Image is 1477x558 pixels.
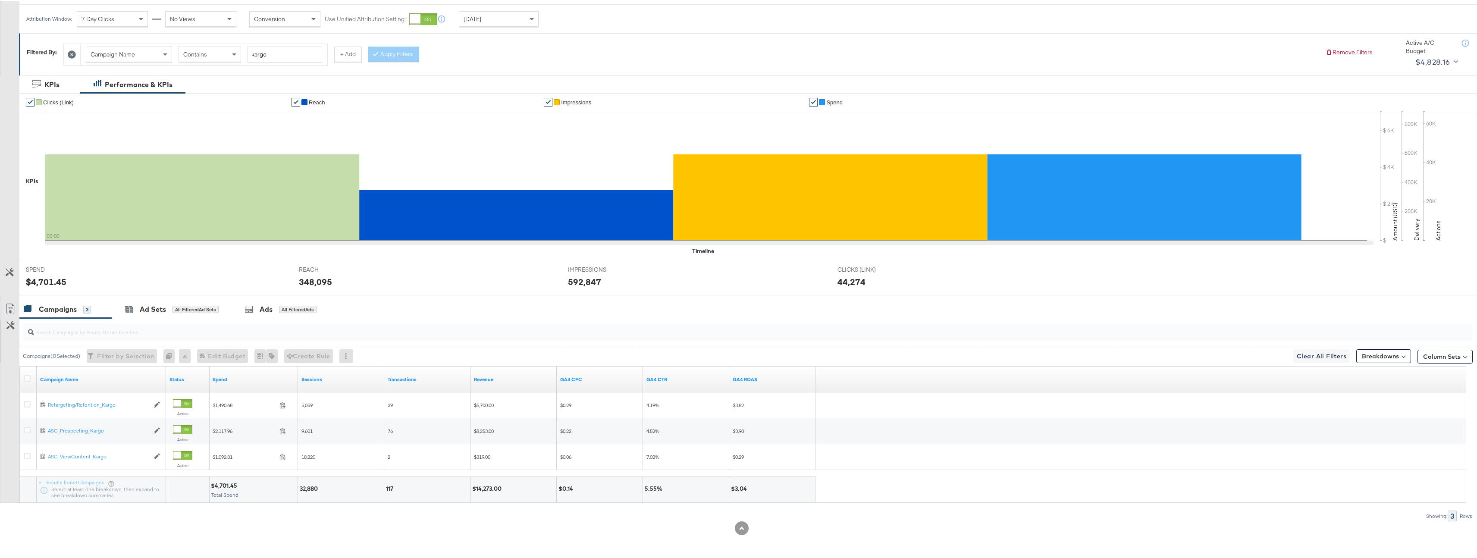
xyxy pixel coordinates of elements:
div: KPIs [26,176,38,184]
div: $4,701.45 [26,274,66,287]
div: Rows [1459,512,1473,518]
label: Active [173,410,192,415]
span: $0.06 [560,452,571,459]
span: 9,601 [301,426,313,433]
span: $0.29 [733,452,744,459]
div: Campaigns [39,303,77,313]
div: 348,095 [299,274,332,287]
div: 5.55% [645,483,665,492]
a: The total amount spent to date. [213,375,295,382]
span: [DATE] [464,14,481,22]
div: Ads [260,303,273,313]
span: $3.82 [733,401,744,407]
span: 18,220 [301,452,315,459]
a: Transactions - The total number of transactions [388,375,467,382]
div: Showing: [1426,512,1448,518]
text: Delivery [1413,217,1421,239]
label: Active [173,436,192,441]
span: 2 [388,452,390,459]
span: 4.19% [646,401,659,407]
span: 7 Day Clicks [82,14,114,22]
span: $5,700.00 [474,401,494,407]
span: $319.00 [474,452,490,459]
span: $1,092.81 [213,452,276,459]
span: Contains [183,49,207,57]
div: 32,880 [300,483,320,492]
div: $4,828.16 [1415,54,1450,67]
a: revenue/spend [733,375,812,382]
a: Sessions - GA Sessions - The total number of sessions [301,375,381,382]
span: SPEND [26,264,91,273]
span: Reach [309,98,325,104]
div: KPIs [44,78,60,88]
div: $0.14 [558,483,576,492]
div: 592,847 [568,274,601,287]
span: 39 [388,401,393,407]
a: ASC_Prospecting_Kargo [48,426,149,433]
label: Active [173,461,192,467]
span: $3.90 [733,426,744,433]
span: 5,059 [301,401,313,407]
span: $0.22 [560,426,571,433]
a: ✔ [292,97,300,105]
div: Filtered By: [27,47,57,55]
div: All Filtered Ads [279,304,317,312]
button: Clear All Filters [1293,348,1350,362]
div: 117 [386,483,396,492]
a: ✔ [26,97,34,105]
label: Use Unified Attribution Setting: [325,14,406,22]
span: 4.52% [646,426,659,433]
div: All Filtered Ad Sets [172,304,219,312]
span: $0.29 [560,401,571,407]
span: CLICKS (LINK) [837,264,902,273]
span: 7.02% [646,452,659,459]
button: Breakdowns [1356,348,1411,362]
input: Search Campaigns by Name, ID or Objective [34,319,1334,335]
div: 3 [83,304,91,312]
a: ✔ [809,97,818,105]
span: Impressions [561,98,591,104]
button: Column Sets [1417,348,1473,362]
div: Ad Sets [140,303,166,313]
div: 3 [1448,509,1457,520]
span: 76 [388,426,393,433]
div: 44,274 [837,274,866,287]
span: Conversion [254,14,285,22]
span: Clicks (Link) [43,98,74,104]
div: Active A/C Budget [1406,38,1453,53]
a: (sessions/impressions) [646,375,726,382]
div: Campaigns ( 0 Selected) [23,351,80,359]
text: Amount (USD) [1391,201,1399,239]
span: $2,117.96 [213,426,276,433]
a: ✔ [544,97,552,105]
div: Attribution Window: [26,15,72,21]
button: + Add [334,45,362,61]
a: Your campaign name. [40,375,163,382]
span: No Views [170,14,195,22]
span: $1,490.68 [213,401,276,407]
span: Spend [826,98,843,104]
a: Retargeting/Retention_Kargo [48,400,149,408]
button: $4,828.16 [1412,54,1460,68]
button: Remove Filters [1326,47,1373,55]
span: Clear All Filters [1297,350,1346,361]
span: REACH [299,264,364,273]
span: IMPRESSIONS [568,264,633,273]
div: $14,273.00 [472,483,504,492]
input: Enter a search term [248,45,322,61]
a: spend/sessions [560,375,640,382]
a: Shows the current state of your Ad Campaign. [169,375,206,382]
a: Transaction Revenue - The total sale revenue (excluding shipping and tax) of the transaction [474,375,553,382]
text: Actions [1434,219,1442,239]
span: Campaign Name [91,49,135,57]
div: $4,701.45 [211,480,240,489]
div: 0 [163,348,179,362]
a: ASC_ViewContent_Kargo [48,452,149,459]
span: $8,253.00 [474,426,494,433]
div: $3.04 [731,483,749,492]
div: Timeline [692,246,714,254]
span: Total Spend [211,490,238,497]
